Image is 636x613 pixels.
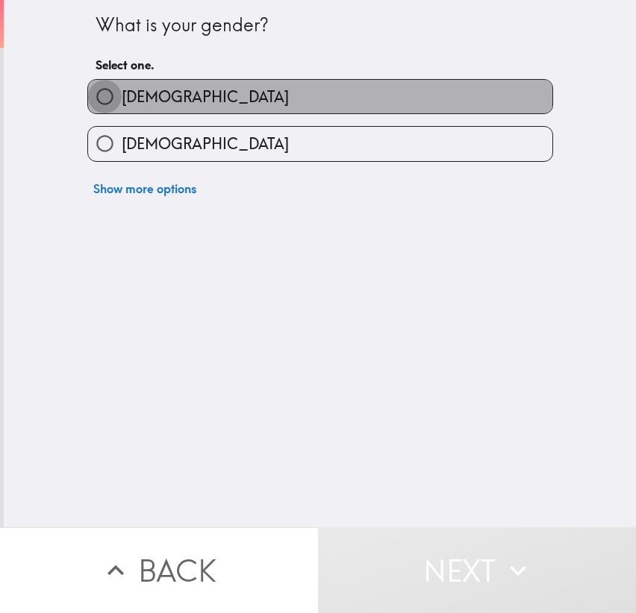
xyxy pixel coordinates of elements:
[87,174,202,204] button: Show more options
[122,87,289,107] span: [DEMOGRAPHIC_DATA]
[122,133,289,154] span: [DEMOGRAPHIC_DATA]
[88,127,552,160] button: [DEMOGRAPHIC_DATA]
[96,13,545,38] div: What is your gender?
[96,57,545,73] h6: Select one.
[318,527,636,613] button: Next
[88,80,552,113] button: [DEMOGRAPHIC_DATA]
